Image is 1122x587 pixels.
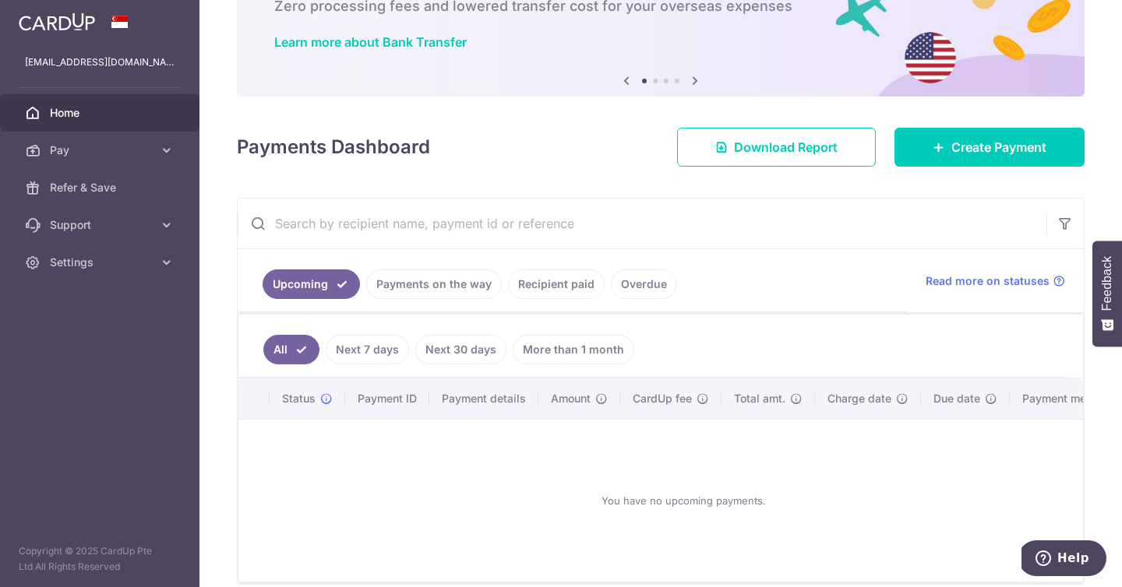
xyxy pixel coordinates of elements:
span: Total amt. [734,391,785,406]
th: Payment details [429,378,538,419]
span: Charge date [827,391,891,406]
span: Amount [551,391,591,406]
a: Payments on the way [366,269,502,299]
span: Home [50,105,153,121]
span: Download Report [734,138,838,156]
a: Upcoming [263,269,360,299]
p: [EMAIL_ADDRESS][DOMAIN_NAME] [25,54,175,70]
a: Recipient paid [508,269,605,299]
span: Due date [933,391,980,406]
span: Status [282,391,316,406]
button: Feedback - Show survey [1092,241,1122,346]
iframe: Opens a widget where you can find more information [1021,540,1106,579]
span: Refer & Save [50,180,153,195]
a: Next 7 days [326,335,409,364]
span: Feedback [1100,256,1114,311]
span: CardUp fee [633,391,692,406]
a: Next 30 days [415,335,506,364]
span: Settings [50,255,153,270]
a: Learn more about Bank Transfer [274,34,467,50]
img: CardUp [19,12,95,31]
a: Overdue [611,269,677,299]
a: More than 1 month [513,335,634,364]
span: Support [50,217,153,233]
div: You have no upcoming payments. [257,432,1110,569]
input: Search by recipient name, payment id or reference [238,199,1046,248]
a: Read more on statuses [926,273,1065,289]
a: Create Payment [894,128,1085,167]
th: Payment ID [345,378,429,419]
span: Pay [50,142,153,158]
a: All [263,335,319,364]
span: Read more on statuses [926,273,1050,289]
h4: Payments Dashboard [237,133,430,161]
a: Download Report [677,128,876,167]
span: Create Payment [951,138,1046,156]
